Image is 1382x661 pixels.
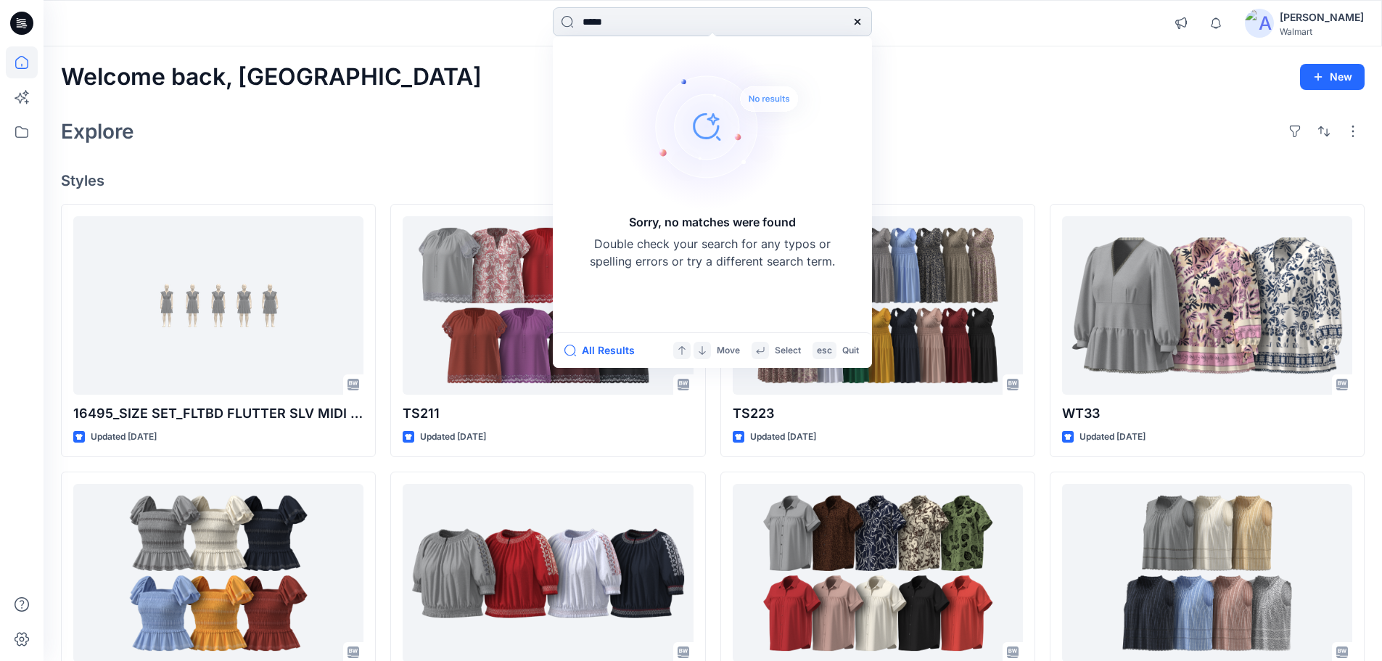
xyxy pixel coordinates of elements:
[842,343,859,358] p: Quit
[420,430,486,445] p: Updated [DATE]
[1245,9,1274,38] img: avatar
[61,120,134,143] h2: Explore
[817,343,832,358] p: esc
[1280,26,1364,37] div: Walmart
[717,343,740,358] p: Move
[1062,216,1352,395] a: WT33
[1300,64,1365,90] button: New
[564,342,644,359] button: All Results
[91,430,157,445] p: Updated [DATE]
[403,403,693,424] p: TS211
[73,403,363,424] p: 16495_SIZE SET_FLTBD FLUTTER SLV MIDI DRESS
[61,64,482,91] h2: Welcome back, [GEOGRAPHIC_DATA]
[629,213,796,231] h5: Sorry, no matches were found
[750,430,816,445] p: Updated [DATE]
[622,39,826,213] img: Sorry, no matches were found
[403,216,693,395] a: TS211
[733,216,1023,395] a: TS223
[589,235,836,270] p: Double check your search for any typos or spelling errors or try a different search term.
[73,216,363,395] a: 16495_SIZE SET_FLTBD FLUTTER SLV MIDI DRESS
[61,172,1365,189] h4: Styles
[1079,430,1146,445] p: Updated [DATE]
[775,343,801,358] p: Select
[1280,9,1364,26] div: [PERSON_NAME]
[733,403,1023,424] p: TS223
[1062,403,1352,424] p: WT33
